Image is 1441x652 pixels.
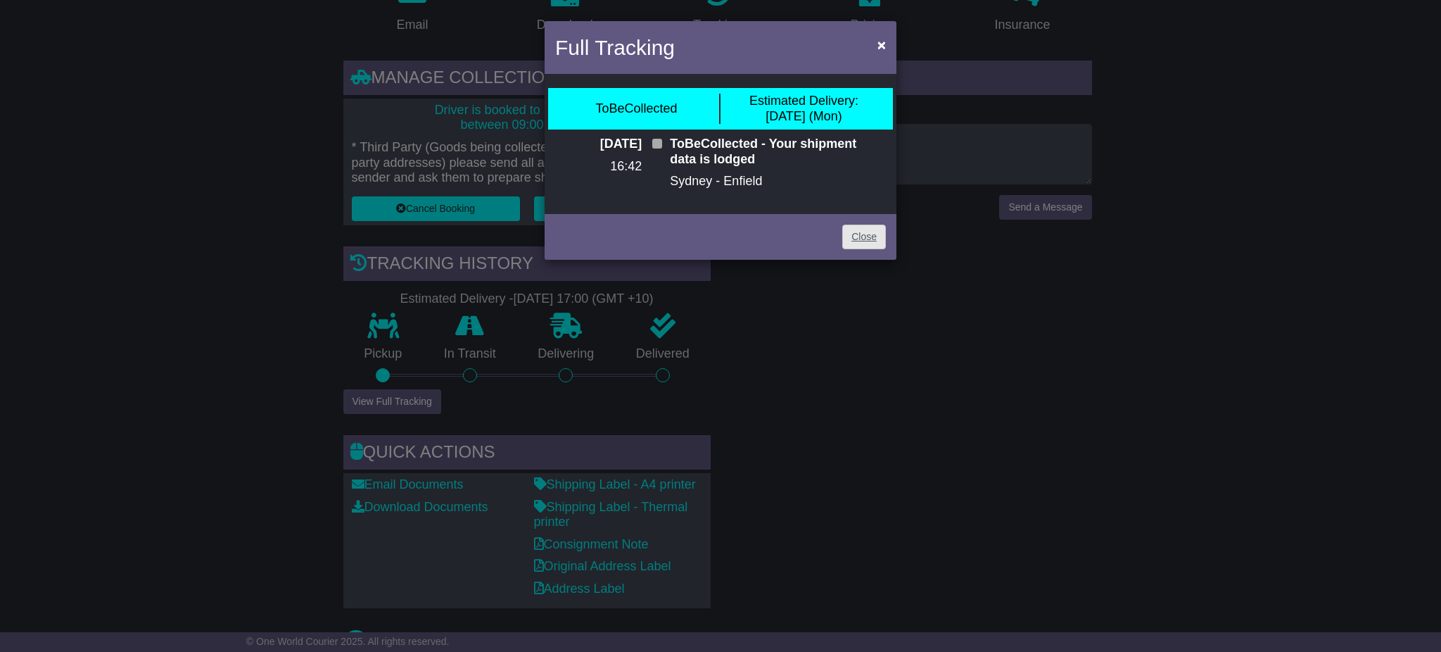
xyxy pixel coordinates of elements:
button: Close [870,30,893,59]
span: × [877,37,886,53]
a: Close [842,225,886,249]
h4: Full Tracking [555,32,675,63]
div: ToBeCollected [595,101,677,117]
p: ToBeCollected - Your shipment data is lodged [670,137,886,167]
span: Estimated Delivery: [749,94,858,108]
p: [DATE] [555,137,642,152]
p: 16:42 [555,159,642,175]
div: [DATE] (Mon) [749,94,858,124]
p: Sydney - Enfield [670,174,886,189]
